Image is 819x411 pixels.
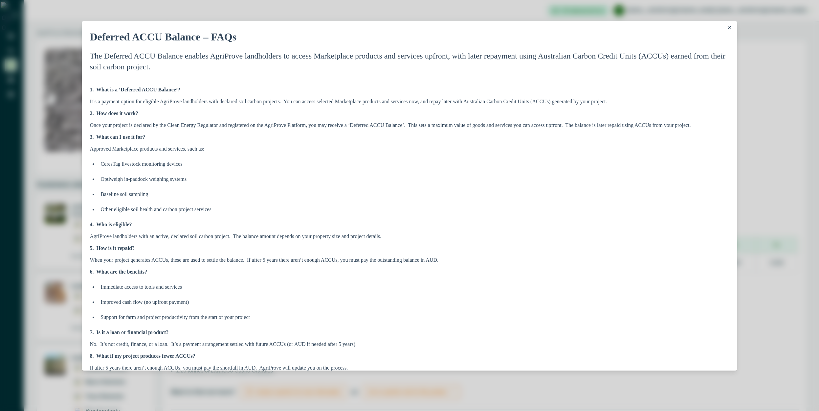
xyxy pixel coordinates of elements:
[98,283,729,291] li: Immediate access to tools and services
[725,24,733,32] button: Close
[98,175,729,183] li: Optiweigh in-paddock weighing systems
[90,329,168,335] strong: 7. Is it a loan or financial product?
[90,222,132,227] strong: 4. Who is eligible?
[90,134,145,140] strong: 3. What can I use it for?
[90,353,195,359] strong: 8. What if my project produces fewer ACCUs?
[98,205,729,214] li: Other eligible soil health and carbon project services
[90,110,138,116] strong: 2. How does it work?
[90,51,729,72] h2: The Deferred ACCU Balance enables AgriProve landholders to access Marketplace products and servic...
[98,313,729,322] li: Support for farm and project productivity from the start of your project
[90,121,729,130] p: Once your project is declared by the Clean Energy Regulator and registered on the AgriProve Platf...
[90,256,729,264] p: When your project generates ACCUs, these are used to settle the balance. If after 5 years there a...
[98,298,729,306] li: Improved cash flow (no upfront payment)
[90,364,729,372] p: If after 5 years there aren’t enough ACCUs, you must pay the shortfall in AUD. AgriProve will upd...
[98,160,729,168] li: CeresTag livestock monitoring devices
[90,245,135,251] strong: 5. How is it repaid?
[90,340,729,349] p: No. It’s not credit, finance, or a loan. It’s a payment arrangement settled with future ACCUs (or...
[98,190,729,199] li: Baseline soil sampling
[90,269,147,275] strong: 6. What are the benefits?
[90,97,729,106] p: It’s a payment option for eligible AgriProve landholders with declared soil carbon projects. You ...
[90,87,180,92] strong: 1. What is a ‘Deferred ACCU Balance’?
[90,145,729,153] p: Approved Marketplace products and services, such as:
[90,31,236,43] span: Deferred ACCU Balance – FAQs
[90,232,729,241] p: AgriProve landholders with an active, declared soil carbon project. The balance amount depends on...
